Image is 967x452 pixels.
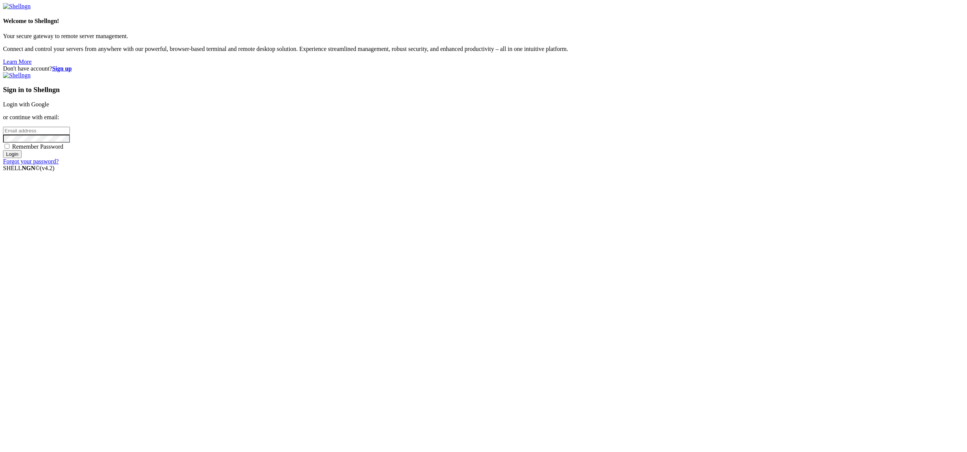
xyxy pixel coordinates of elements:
p: Your secure gateway to remote server management. [3,33,964,40]
h3: Sign in to Shellngn [3,86,964,94]
img: Shellngn [3,3,31,10]
div: Don't have account? [3,65,964,72]
b: NGN [22,165,36,171]
a: Login with Google [3,101,49,108]
h4: Welcome to Shellngn! [3,18,964,25]
span: SHELL © [3,165,54,171]
span: 4.2.0 [40,165,55,171]
a: Forgot your password? [3,158,59,165]
p: Connect and control your servers from anywhere with our powerful, browser-based terminal and remo... [3,46,964,52]
input: Remember Password [5,144,9,149]
p: or continue with email: [3,114,964,121]
span: Remember Password [12,143,63,150]
img: Shellngn [3,72,31,79]
a: Sign up [52,65,72,72]
input: Email address [3,127,70,135]
a: Learn More [3,58,32,65]
input: Login [3,150,22,158]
